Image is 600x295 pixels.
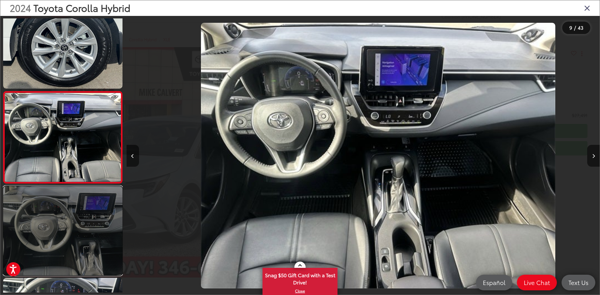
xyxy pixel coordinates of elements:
[263,268,337,288] span: Snag $50 Gift Card with a Test Drive!
[33,1,130,14] span: Toyota Corolla Hybrid
[578,24,583,31] span: 43
[480,278,508,286] span: Español
[521,278,553,286] span: Live Chat
[476,275,512,290] a: Español
[127,145,139,167] button: Previous image
[517,275,557,290] a: Live Chat
[587,145,600,167] button: Next image
[10,1,31,14] span: 2024
[201,23,555,288] img: 2024 Toyota Corolla Hybrid XLE
[573,26,577,30] span: /
[569,24,572,31] span: 9
[565,278,592,286] span: Text Us
[584,4,590,12] i: Close gallery
[3,93,122,181] img: 2024 Toyota Corolla Hybrid XLE
[562,275,595,290] a: Text Us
